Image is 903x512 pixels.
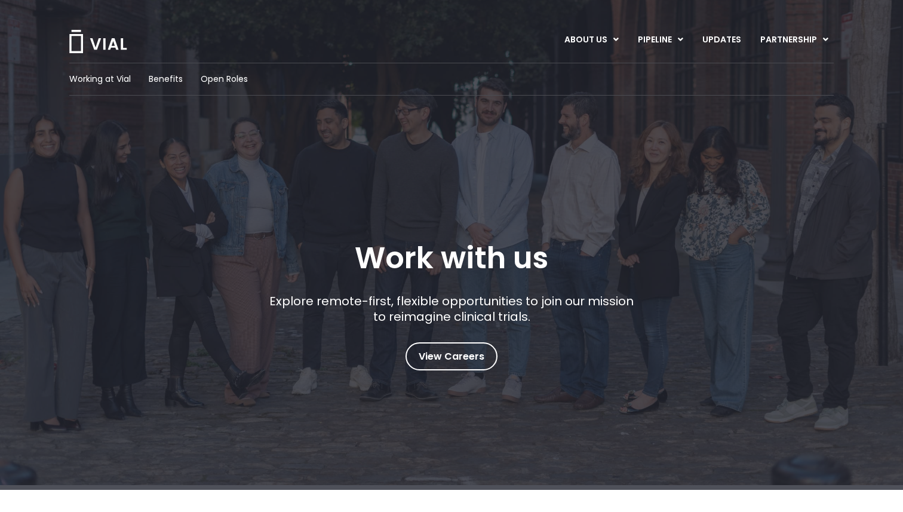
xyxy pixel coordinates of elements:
a: PIPELINEMenu Toggle [628,30,692,50]
h1: Work with us [355,241,548,275]
a: Open Roles [201,73,248,85]
p: Explore remote-first, flexible opportunities to join our mission to reimagine clinical trials. [265,293,638,324]
a: PARTNERSHIPMenu Toggle [751,30,838,50]
a: Benefits [149,73,183,85]
a: ABOUT USMenu Toggle [555,30,628,50]
img: Vial Logo [68,30,128,53]
a: Working at Vial [69,73,131,85]
a: View Careers [406,342,497,370]
a: UPDATES [693,30,750,50]
span: View Careers [419,349,484,364]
